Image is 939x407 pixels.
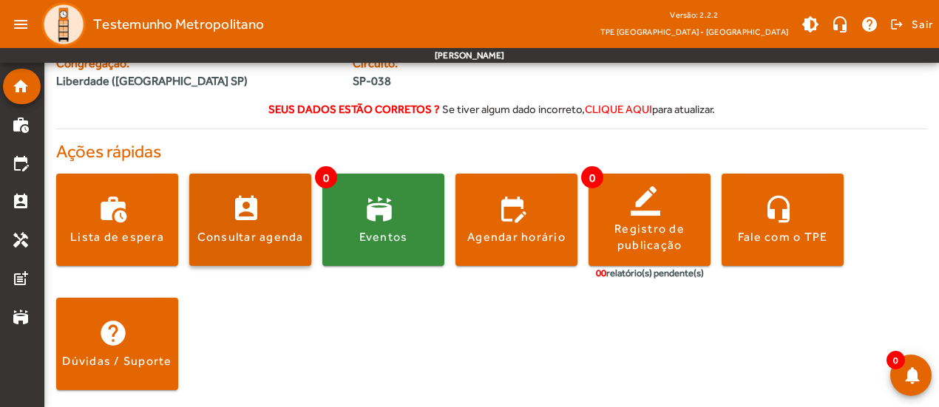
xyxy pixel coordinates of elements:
div: Dúvidas / Suporte [62,353,172,369]
mat-icon: work_history [12,116,30,134]
span: Circuito: [353,55,483,72]
span: Se tiver algum dado incorreto, para atualizar. [442,103,715,115]
mat-icon: home [12,78,30,95]
div: Agendar horário [467,229,566,245]
img: Logo TPE [41,2,86,47]
button: Agendar horário [455,174,577,266]
button: Consultar agenda [189,174,311,266]
button: Fale com o TPE [722,174,844,266]
span: Sair [912,13,933,36]
button: Dúvidas / Suporte [56,298,178,390]
span: 0 [887,351,905,369]
span: TPE [GEOGRAPHIC_DATA] - [GEOGRAPHIC_DATA] [600,24,788,39]
div: Eventos [359,229,408,245]
span: SP-038 [353,72,483,90]
mat-icon: handyman [12,231,30,249]
div: Consultar agenda [197,229,304,245]
mat-icon: post_add [12,270,30,287]
div: Lista de espera [70,229,164,245]
div: Fale com o TPE [738,229,828,245]
a: Testemunho Metropolitano [35,2,264,47]
h4: Ações rápidas [56,141,927,163]
div: relatório(s) pendente(s) [596,266,704,281]
mat-icon: edit_calendar [12,154,30,172]
button: Sair [888,13,933,35]
button: Eventos [322,174,444,266]
span: 0 [581,166,603,188]
mat-icon: stadium [12,308,30,326]
button: Lista de espera [56,174,178,266]
strong: Seus dados estão corretos ? [268,103,440,115]
span: clique aqui [585,103,652,115]
div: Versão: 2.2.2 [600,6,788,24]
span: Congregação: [56,55,335,72]
button: Registro de publicação [589,174,711,266]
div: Registro de publicação [589,221,711,254]
span: Liberdade ([GEOGRAPHIC_DATA] SP) [56,72,248,90]
span: 00 [596,267,606,278]
span: Testemunho Metropolitano [93,13,264,36]
mat-icon: perm_contact_calendar [12,193,30,211]
mat-icon: menu [6,10,35,39]
span: 0 [315,166,337,188]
